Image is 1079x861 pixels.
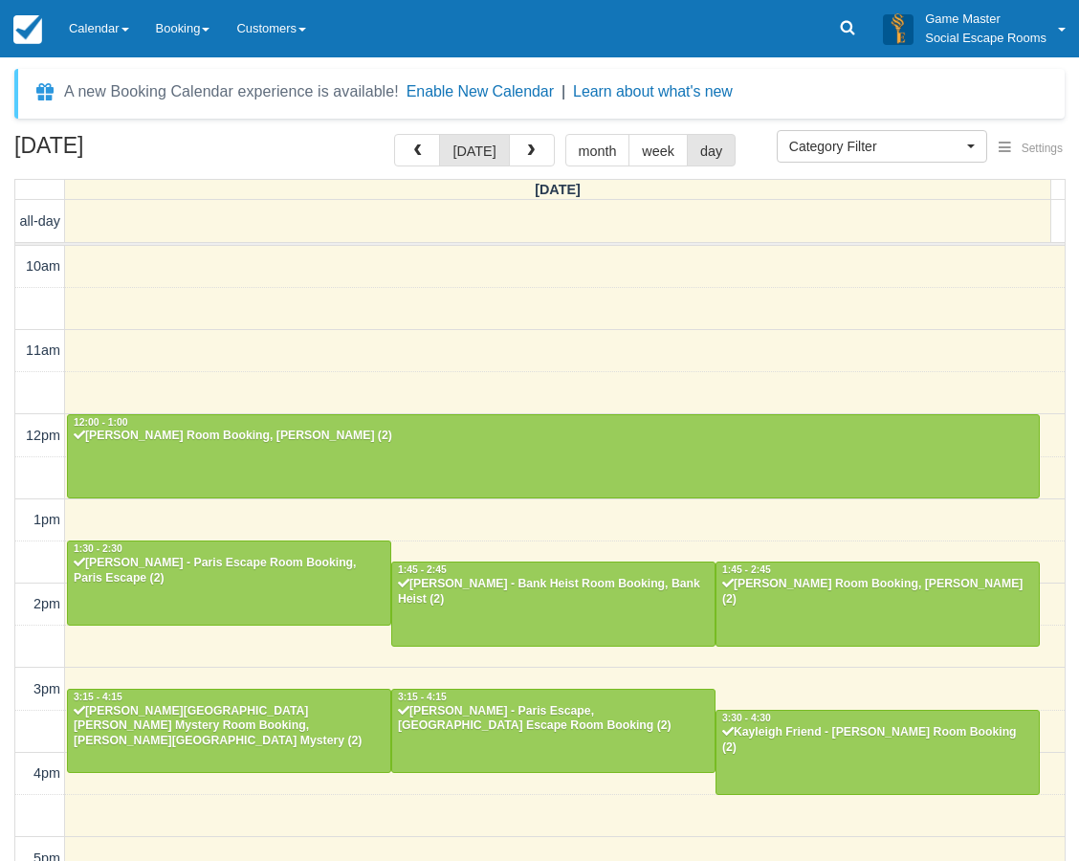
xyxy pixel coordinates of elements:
[67,689,391,773] a: 3:15 - 4:15[PERSON_NAME][GEOGRAPHIC_DATA][PERSON_NAME] Mystery Room Booking, [PERSON_NAME][GEOGRA...
[74,417,128,428] span: 12:00 - 1:00
[687,134,736,166] button: day
[562,83,565,99] span: |
[26,342,60,358] span: 11am
[73,556,385,586] div: [PERSON_NAME] - Paris Escape Room Booking, Paris Escape (2)
[565,134,630,166] button: month
[398,692,447,702] span: 3:15 - 4:15
[73,704,385,750] div: [PERSON_NAME][GEOGRAPHIC_DATA][PERSON_NAME] Mystery Room Booking, [PERSON_NAME][GEOGRAPHIC_DATA] ...
[883,13,914,44] img: A3
[397,704,710,735] div: [PERSON_NAME] - Paris Escape, [GEOGRAPHIC_DATA] Escape Room Booking (2)
[925,10,1046,29] p: Game Master
[777,130,987,163] button: Category Filter
[33,512,60,527] span: 1pm
[722,713,771,723] span: 3:30 - 4:30
[716,562,1040,646] a: 1:45 - 2:45[PERSON_NAME] Room Booking, [PERSON_NAME] (2)
[535,182,581,197] span: [DATE]
[1022,142,1063,155] span: Settings
[391,562,716,646] a: 1:45 - 2:45[PERSON_NAME] - Bank Heist Room Booking, Bank Heist (2)
[73,429,1034,444] div: [PERSON_NAME] Room Booking, [PERSON_NAME] (2)
[26,428,60,443] span: 12pm
[439,134,509,166] button: [DATE]
[397,577,710,607] div: [PERSON_NAME] - Bank Heist Room Booking, Bank Heist (2)
[722,564,771,575] span: 1:45 - 2:45
[33,596,60,611] span: 2pm
[64,80,399,103] div: A new Booking Calendar experience is available!
[407,82,554,101] button: Enable New Calendar
[14,134,256,169] h2: [DATE]
[26,258,60,274] span: 10am
[74,543,122,554] span: 1:30 - 2:30
[13,15,42,44] img: checkfront-main-nav-mini-logo.png
[716,710,1040,794] a: 3:30 - 4:30Kayleigh Friend - [PERSON_NAME] Room Booking (2)
[573,83,733,99] a: Learn about what's new
[398,564,447,575] span: 1:45 - 2:45
[987,135,1074,163] button: Settings
[721,725,1034,756] div: Kayleigh Friend - [PERSON_NAME] Room Booking (2)
[20,213,60,229] span: all-day
[74,692,122,702] span: 3:15 - 4:15
[391,689,716,773] a: 3:15 - 4:15[PERSON_NAME] - Paris Escape, [GEOGRAPHIC_DATA] Escape Room Booking (2)
[628,134,688,166] button: week
[67,414,1040,498] a: 12:00 - 1:00[PERSON_NAME] Room Booking, [PERSON_NAME] (2)
[789,137,962,156] span: Category Filter
[67,541,391,625] a: 1:30 - 2:30[PERSON_NAME] - Paris Escape Room Booking, Paris Escape (2)
[33,681,60,696] span: 3pm
[721,577,1034,607] div: [PERSON_NAME] Room Booking, [PERSON_NAME] (2)
[33,765,60,781] span: 4pm
[925,29,1046,48] p: Social Escape Rooms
